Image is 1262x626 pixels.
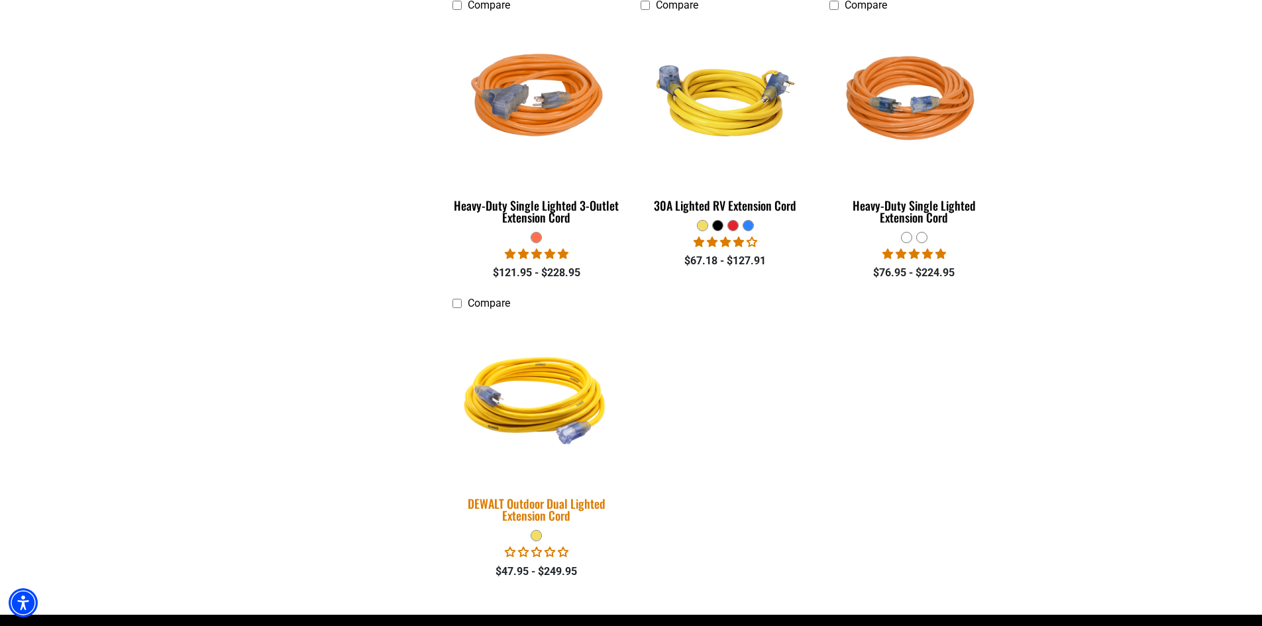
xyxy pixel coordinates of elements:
[829,265,998,281] div: $76.95 - $224.95
[882,248,946,260] span: 5.00 stars
[505,546,568,558] span: 0.00 stars
[452,564,621,580] div: $47.95 - $249.95
[641,18,810,219] a: yellow 30A Lighted RV Extension Cord
[452,18,621,231] a: orange Heavy-Duty Single Lighted 3-Outlet Extension Cord
[641,199,810,211] div: 30A Lighted RV Extension Cord
[453,25,620,177] img: orange
[444,314,629,484] img: DEWALT Outdoor Dual Lighted Extension Cord
[452,265,621,281] div: $121.95 - $228.95
[694,236,757,248] span: 4.11 stars
[452,316,621,529] a: DEWALT Outdoor Dual Lighted Extension Cord DEWALT Outdoor Dual Lighted Extension Cord
[468,297,510,309] span: Compare
[829,18,998,231] a: orange Heavy-Duty Single Lighted Extension Cord
[642,25,809,177] img: yellow
[505,248,568,260] span: 5.00 stars
[829,199,998,223] div: Heavy-Duty Single Lighted Extension Cord
[452,497,621,521] div: DEWALT Outdoor Dual Lighted Extension Cord
[452,199,621,223] div: Heavy-Duty Single Lighted 3-Outlet Extension Cord
[831,25,998,177] img: orange
[641,253,810,269] div: $67.18 - $127.91
[9,588,38,617] div: Accessibility Menu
